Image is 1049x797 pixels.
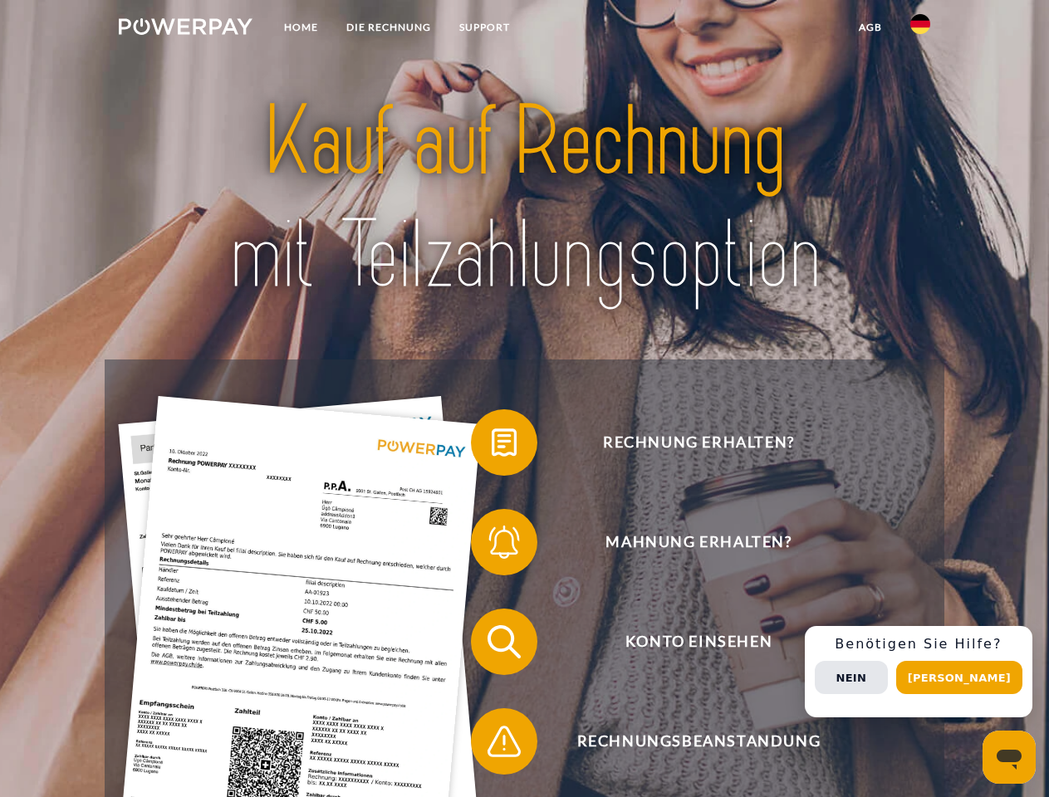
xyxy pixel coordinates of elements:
img: title-powerpay_de.svg [159,80,890,318]
a: Home [270,12,332,42]
button: Konto einsehen [471,609,903,675]
button: [PERSON_NAME] [896,661,1022,694]
div: Schnellhilfe [805,626,1032,717]
img: logo-powerpay-white.svg [119,18,252,35]
img: qb_bell.svg [483,521,525,563]
a: DIE RECHNUNG [332,12,445,42]
span: Rechnungsbeanstandung [495,708,902,775]
button: Rechnung erhalten? [471,409,903,476]
img: qb_bill.svg [483,422,525,463]
a: SUPPORT [445,12,524,42]
button: Mahnung erhalten? [471,509,903,575]
span: Rechnung erhalten? [495,409,902,476]
img: qb_search.svg [483,621,525,663]
img: qb_warning.svg [483,721,525,762]
iframe: Schaltfläche zum Öffnen des Messaging-Fensters [983,731,1036,784]
button: Rechnungsbeanstandung [471,708,903,775]
a: agb [845,12,896,42]
img: de [910,14,930,34]
span: Konto einsehen [495,609,902,675]
h3: Benötigen Sie Hilfe? [815,636,1022,653]
span: Mahnung erhalten? [495,509,902,575]
button: Nein [815,661,888,694]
